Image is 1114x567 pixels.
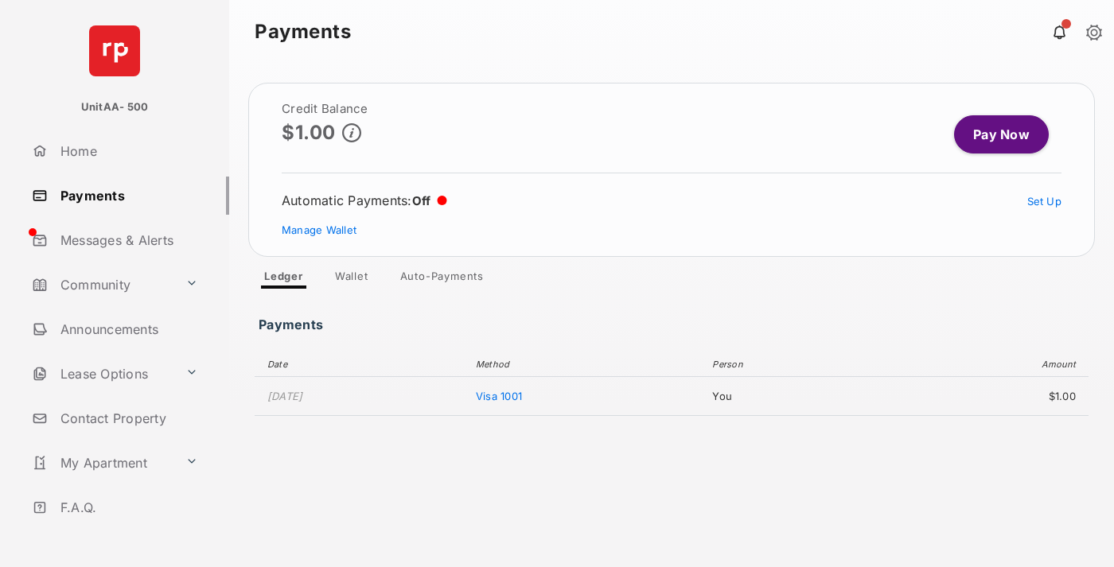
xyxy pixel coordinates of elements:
[1027,195,1062,208] a: Set Up
[259,317,328,324] h3: Payments
[25,266,179,304] a: Community
[282,223,356,236] a: Manage Wallet
[704,352,878,377] th: Person
[704,377,878,416] td: You
[878,352,1089,377] th: Amount
[388,270,497,289] a: Auto-Payments
[81,99,149,115] p: UnitAA- 500
[25,132,229,170] a: Home
[267,390,303,402] time: [DATE]
[25,488,229,526] a: F.A.Q.
[251,270,316,289] a: Ledger
[878,377,1089,416] td: $1.00
[255,352,468,377] th: Date
[89,25,140,76] img: svg+xml;base64,PHN2ZyB4bWxucz0iaHR0cDovL3d3dy53My5vcmcvMjAwMC9zdmciIHdpZHRoPSI2NCIgaGVpZ2h0PSI2NC...
[468,352,704,377] th: Method
[412,193,431,208] span: Off
[476,390,522,402] span: Visa 1001
[25,310,229,348] a: Announcements
[255,22,351,41] strong: Payments
[282,192,447,208] div: Automatic Payments :
[282,103,368,115] h2: Credit Balance
[25,355,179,393] a: Lease Options
[25,177,229,215] a: Payments
[282,122,336,143] p: $1.00
[322,270,381,289] a: Wallet
[25,444,179,482] a: My Apartment
[25,221,229,259] a: Messages & Alerts
[25,399,229,437] a: Contact Property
